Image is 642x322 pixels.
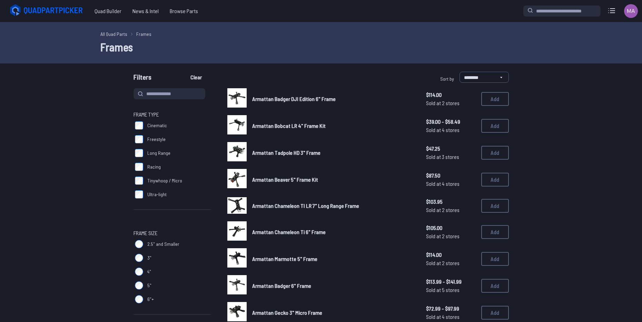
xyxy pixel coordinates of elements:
span: Armattan Badger DJI Edition 6" Frame [252,95,336,102]
input: Long Range [135,149,143,157]
input: Tinywhoop / Micro [135,177,143,185]
span: $47.25 [426,144,476,153]
span: Frame Type [134,110,159,119]
a: News & Intel [127,4,164,18]
button: Add [481,199,509,213]
span: Sold at 2 stores [426,232,476,240]
a: image [227,275,247,296]
a: image [227,88,247,110]
input: 2.5" and Smaller [135,240,143,248]
span: Sold at 4 stores [426,180,476,188]
a: Armattan Marmotte 5" Frame [252,255,415,263]
span: 5" [147,282,151,289]
span: $39.00 - $58.49 [426,118,476,126]
a: All Quad Parts [100,30,127,38]
span: $105.00 [426,224,476,232]
a: image [227,169,247,190]
span: Armattan Chameleon TI LR 7" Long Range Frame [252,202,359,209]
span: $114.00 [426,251,476,259]
span: $103.95 [426,198,476,206]
img: image [227,197,247,214]
span: Freestyle [147,136,166,143]
button: Add [481,252,509,266]
input: 5" [135,281,143,290]
span: Cinematic [147,122,167,129]
button: Add [481,146,509,160]
img: image [227,169,247,188]
a: image [227,248,247,270]
a: Armattan Bobcat LR 4" Frame Kit [252,122,415,130]
button: Add [481,306,509,320]
a: image [227,196,247,216]
span: Sold at 5 stores [426,286,476,294]
input: Freestyle [135,135,143,143]
img: image [227,221,247,241]
a: Armattan Badger DJI Edition 6" Frame [252,95,415,103]
a: image [227,115,247,137]
span: Sold at 2 stores [426,259,476,267]
input: 3" [135,254,143,262]
span: $114.00 [426,91,476,99]
select: Sort by [460,72,509,83]
span: Sold at 2 stores [426,206,476,214]
input: 4" [135,268,143,276]
span: Armattan Tadpole HD 3" Frame [252,149,320,156]
span: Armattan Marmotte 5" Frame [252,255,317,262]
span: Frame Size [134,229,158,237]
h1: Frames [100,39,542,55]
button: Add [481,225,509,239]
span: 6"+ [147,296,154,303]
span: Armattan Gecko 3" Micro Frame [252,309,322,316]
a: Quad Builder [89,4,127,18]
span: Sold at 4 stores [426,126,476,134]
span: Tinywhoop / Micro [147,177,182,184]
a: Browse Parts [164,4,204,18]
span: $72.99 - $97.99 [426,304,476,313]
button: Clear [185,72,208,83]
span: Armattan Beaver 5" Frame Kit [252,176,318,183]
img: image [227,302,247,321]
a: Armattan Tadpole HD 3" Frame [252,149,415,157]
a: Armattan Beaver 5" Frame Kit [252,175,415,184]
input: Racing [135,163,143,171]
span: $87.50 [426,171,476,180]
img: image [227,248,247,268]
a: image [227,142,247,163]
span: Racing [147,163,161,170]
button: Add [481,279,509,293]
button: Add [481,92,509,106]
span: Armattan Chameleon Ti 6" Frame [252,229,326,235]
span: Filters [134,72,151,85]
span: 3" [147,254,151,261]
a: image [227,221,247,243]
span: Sold at 3 stores [426,153,476,161]
img: image [227,115,247,134]
input: 6"+ [135,295,143,303]
a: Armattan Chameleon Ti 6" Frame [252,228,415,236]
a: Armattan Badger 6" Frame [252,282,415,290]
span: Armattan Badger 6" Frame [252,282,311,289]
a: Armattan Chameleon TI LR 7" Long Range Frame [252,202,415,210]
img: image [227,88,247,108]
input: Ultra-light [135,190,143,199]
span: Sold at 4 stores [426,313,476,321]
a: Armattan Gecko 3" Micro Frame [252,309,415,317]
span: 2.5" and Smaller [147,241,179,248]
button: Add [481,119,509,133]
span: Sort by [440,76,454,82]
span: Armattan Bobcat LR 4" Frame Kit [252,122,326,129]
img: image [227,142,247,161]
span: $113.99 - $141.99 [426,278,476,286]
span: Sold at 2 stores [426,99,476,107]
a: Frames [136,30,151,38]
button: Add [481,173,509,187]
span: Ultra-light [147,191,167,198]
input: Cinematic [135,121,143,130]
img: image [227,275,247,294]
span: Long Range [147,150,170,157]
span: 4" [147,268,151,275]
img: User [624,4,638,18]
